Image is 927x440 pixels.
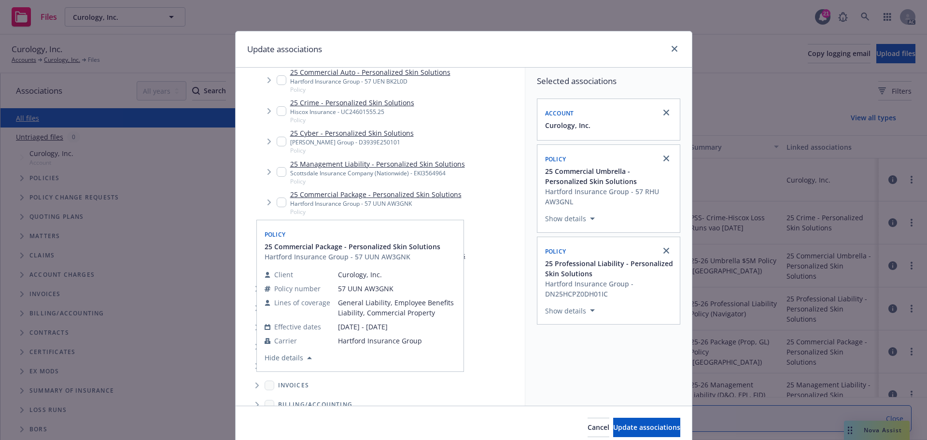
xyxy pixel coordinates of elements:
span: Effective dates [274,322,321,332]
div: Hartford Insurance Group - DN25HCPZ0DH01IC [545,279,674,299]
h1: Update associations [247,43,322,56]
span: Policy [290,85,450,94]
a: 25 Cyber - Personalized Skin Solutions [290,128,414,138]
span: Cancel [588,423,609,432]
span: Update associations [613,423,680,432]
a: 25 Management Liability - Personalized Skin Solutions [290,159,465,169]
span: Client [274,270,293,280]
span: Policy [290,177,465,185]
a: close [669,43,680,55]
button: Update associations [613,418,680,437]
span: [DATE] - [DATE] [338,322,456,332]
a: close [660,245,672,256]
div: [PERSON_NAME] Group - D3939E250101 [290,138,414,146]
span: Policy [545,155,566,163]
button: Curology, Inc. [545,120,590,130]
div: Hartford Insurance Group - 57 UEN BK2L0D [290,77,450,85]
span: 57 UUN AW3GNK [338,284,456,294]
span: Curology, Inc. [338,270,456,280]
a: 25 Commercial Package - Personalized Skin Solutions [290,189,462,199]
span: Policy number [274,284,321,294]
span: Lines of coverage [274,298,330,308]
a: 25 Crime - Personalized Skin Solutions [290,98,414,108]
button: 25 Commercial Package - Personalized Skin Solutions [265,241,440,252]
span: Carrier [274,336,297,346]
a: 25 Commercial Auto - Personalized Skin Solutions [290,67,450,77]
div: Hartford Insurance Group - 57 RHU AW3GNL [545,186,674,207]
button: Cancel [588,418,609,437]
button: Show details [541,305,599,316]
a: close [660,107,672,118]
button: 25 Professional Liability - Personalized Skin Solutions [545,258,674,279]
span: Policy [545,247,566,255]
span: General Liability, Employee Benefits Liability, Commercial Property [338,298,456,318]
span: Invoices [278,383,309,388]
span: Policy [290,116,414,124]
span: Billing/Accounting [278,402,353,408]
span: Selected associations [537,75,680,87]
span: Account [545,109,574,117]
div: Hartford Insurance Group - 57 UUN AW3GNK [290,199,462,208]
span: Policy [265,230,286,239]
span: Policy [290,146,414,155]
div: Hartford Insurance Group - 57 UUN AW3GNK [265,252,440,262]
a: close [660,153,672,164]
button: 25 Commercial Umbrella - Personalized Skin Solutions [545,166,674,186]
span: Policy [290,208,462,216]
div: Scottsdale Insurance Company (Nationwide) - EKI3564964 [290,169,465,177]
span: Hartford Insurance Group [338,336,456,346]
div: Hiscox Insurance - UC24601555.25 [290,108,414,116]
button: Hide details [261,352,316,364]
button: Show details [541,213,599,225]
